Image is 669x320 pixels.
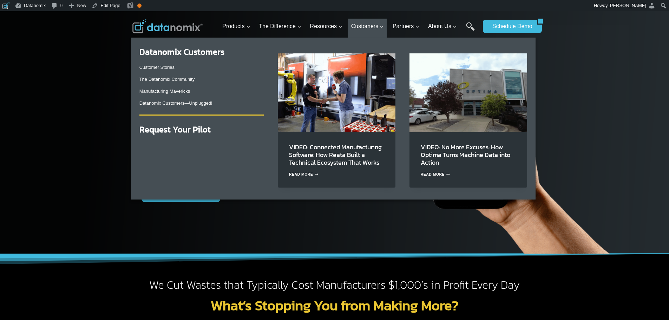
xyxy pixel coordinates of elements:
[158,0,181,7] span: Last Name
[466,22,475,38] a: Search
[421,172,450,176] a: Read More
[139,123,211,136] a: Request Your Pilot
[158,29,190,35] span: Phone number
[139,89,190,94] a: Manufacturing Mavericks
[289,142,382,167] a: VIDEO: Connected Manufacturing Software: How Reata Built a Technical Ecosystem That Works
[483,20,537,33] a: Schedule Demo
[428,22,457,31] span: About Us
[310,22,342,31] span: Resources
[139,65,175,70] a: Customer Stories
[158,87,185,93] span: State/Region
[139,46,224,58] strong: Datanomix Customers
[351,22,384,31] span: Customers
[137,4,142,8] div: OK
[259,22,301,31] span: The Difference
[219,15,479,38] nav: Primary Navigation
[132,19,203,33] img: Datanomix
[139,77,195,82] a: The Datanomix Community
[393,22,419,31] span: Partners
[139,100,212,106] a: Datanomix Customers—Unplugged!
[289,172,319,176] a: Read More
[421,142,510,167] a: VIDEO: No More Excuses: How Optima Turns Machine Data into Action
[96,157,118,162] a: Privacy Policy
[132,298,537,312] h2: What’s Stopping You from Making More?
[132,278,537,293] h2: We Cut Wastes that Typically Cost Manufacturers $1,000’s in Profit Every Day
[222,22,250,31] span: Products
[409,53,527,132] img: Discover how Optima Manufacturing uses Datanomix to turn raw machine data into real-time insights...
[278,53,395,132] img: Reata’s Connected Manufacturing Software Ecosystem
[609,3,646,8] span: [PERSON_NAME]
[79,157,89,162] a: Terms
